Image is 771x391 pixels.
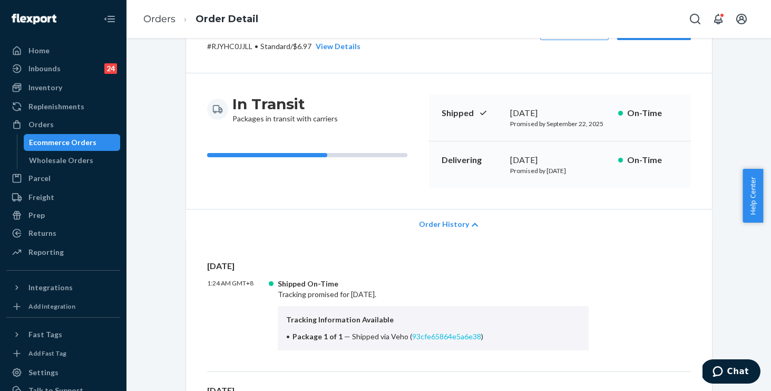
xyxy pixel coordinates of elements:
div: Replenishments [28,101,84,112]
button: View Details [311,41,360,52]
div: Parcel [28,173,51,184]
span: Shipped via Veho ( ) [352,332,483,341]
div: Add Fast Tag [28,349,66,358]
p: On-Time [627,107,678,119]
ol: breadcrumbs [135,4,267,35]
div: Ecommerce Orders [29,137,96,148]
button: Open notifications [708,8,729,30]
div: Add Integration [28,302,75,311]
a: Inbounds24 [6,60,120,77]
div: Reporting [28,247,64,258]
div: Shipped On-Time [278,279,589,289]
p: Delivering [442,154,502,166]
div: Packages in transit with carriers [232,94,338,124]
p: [DATE] [207,260,691,272]
a: Inventory [6,79,120,96]
p: Promised by September 22, 2025 [510,119,610,128]
a: Order Detail [196,13,258,25]
p: Promised by [DATE] [510,166,610,175]
p: Shipped [442,107,502,119]
a: 93cfe65864e5a6e38 [412,332,481,341]
span: Package 1 of 1 [292,332,343,341]
div: Wholesale Orders [29,155,93,166]
button: Fast Tags [6,326,120,343]
a: Returns [6,225,120,242]
h3: In Transit [232,94,338,113]
span: — [344,332,350,341]
div: Freight [28,192,54,203]
p: # RJYHC0JJLL / $6.97 [207,41,360,52]
div: Inbounds [28,63,61,74]
div: Settings [28,367,58,378]
button: Close Navigation [99,8,120,30]
a: Orders [6,116,120,133]
span: Standard [260,42,290,51]
a: Settings [6,364,120,381]
div: Home [28,45,50,56]
a: Freight [6,189,120,206]
a: Add Fast Tag [6,347,120,360]
span: • [255,42,258,51]
div: 24 [104,63,117,74]
div: Integrations [28,282,73,293]
div: Fast Tags [28,329,62,340]
img: Flexport logo [12,14,56,24]
button: Help Center [743,169,763,223]
a: Add Integration [6,300,120,313]
a: Reporting [6,244,120,261]
div: Tracking promised for [DATE]. [278,279,589,350]
div: [DATE] [510,154,610,166]
div: Prep [28,210,45,221]
a: Prep [6,207,120,224]
button: Integrations [6,279,120,296]
a: Orders [143,13,175,25]
a: Parcel [6,170,120,187]
p: Tracking Information Available [286,314,581,325]
div: [DATE] [510,107,610,119]
iframe: Opens a widget where you can chat to one of our agents [702,359,760,386]
p: On-Time [627,154,678,166]
div: Inventory [28,82,62,93]
a: Replenishments [6,98,120,115]
a: Ecommerce Orders [24,134,121,151]
a: Wholesale Orders [24,152,121,169]
button: Open Search Box [685,8,706,30]
a: Home [6,42,120,59]
span: Order History [419,219,469,230]
p: 1:24 AM GMT+8 [207,279,269,350]
div: Orders [28,119,54,130]
button: Open account menu [731,8,752,30]
div: Returns [28,228,56,239]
